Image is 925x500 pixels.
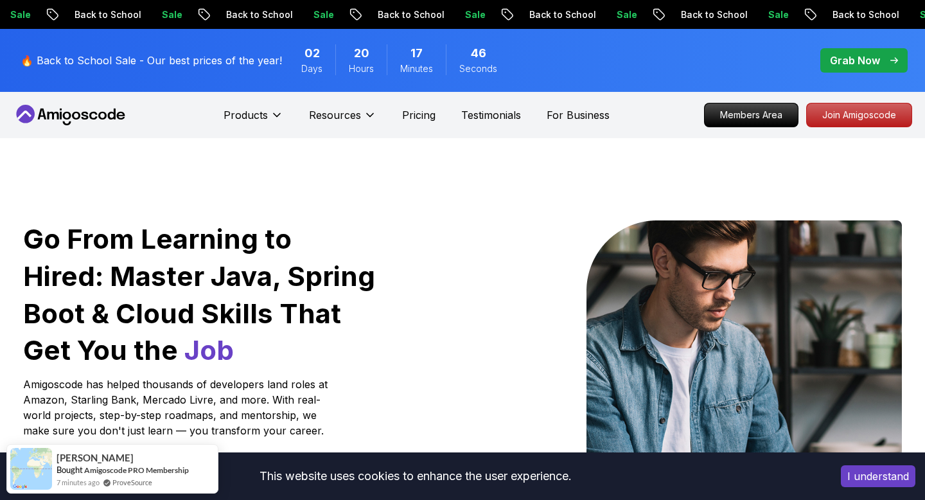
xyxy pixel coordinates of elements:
[57,452,134,463] span: [PERSON_NAME]
[10,462,822,490] div: This website uses cookies to enhance the user experience.
[547,107,610,123] a: For Business
[224,107,283,133] button: Products
[402,107,436,123] a: Pricing
[309,107,361,123] p: Resources
[452,8,493,21] p: Sale
[349,62,374,75] span: Hours
[364,8,452,21] p: Back to School
[21,53,282,68] p: 🔥 Back to School Sale - Our best prices of the year!
[23,377,331,438] p: Amigoscode has helped thousands of developers land roles at Amazon, Starling Bank, Mercado Livre,...
[603,8,644,21] p: Sale
[819,8,906,21] p: Back to School
[667,8,755,21] p: Back to School
[301,62,322,75] span: Days
[516,8,603,21] p: Back to School
[471,44,486,62] span: 46 Seconds
[148,8,189,21] p: Sale
[112,477,152,488] a: ProveSource
[807,103,912,127] p: Join Amigoscode
[213,8,300,21] p: Back to School
[400,62,433,75] span: Minutes
[304,44,320,62] span: 2 Days
[10,448,52,490] img: provesource social proof notification image
[354,44,369,62] span: 20 Hours
[806,103,912,127] a: Join Amigoscode
[57,477,100,488] span: 7 minutes ago
[309,107,376,133] button: Resources
[755,8,796,21] p: Sale
[61,8,148,21] p: Back to School
[459,62,497,75] span: Seconds
[300,8,341,21] p: Sale
[830,53,880,68] p: Grab Now
[705,103,798,127] p: Members Area
[57,465,83,475] span: Bought
[704,103,798,127] a: Members Area
[461,107,521,123] a: Testimonials
[84,465,189,475] a: Amigoscode PRO Membership
[410,44,423,62] span: 17 Minutes
[841,465,915,487] button: Accept cookies
[224,107,268,123] p: Products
